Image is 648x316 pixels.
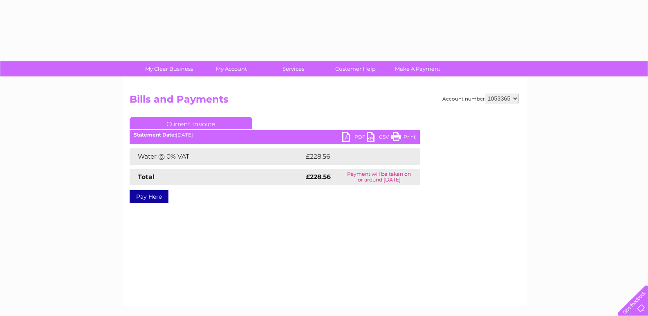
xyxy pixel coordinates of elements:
strong: Total [138,173,155,181]
a: Services [260,61,327,76]
td: Water @ 0% VAT [130,148,304,165]
a: Current Invoice [130,117,252,129]
b: Statement Date: [134,132,176,138]
h2: Bills and Payments [130,94,519,109]
td: Payment will be taken on or around [DATE] [339,169,420,185]
a: Pay Here [130,190,168,203]
strong: £228.56 [306,173,331,181]
a: Make A Payment [384,61,451,76]
a: Customer Help [322,61,389,76]
a: PDF [342,132,367,144]
div: Account number [442,94,519,103]
a: Print [391,132,416,144]
a: My Account [197,61,265,76]
td: £228.56 [304,148,406,165]
div: [DATE] [130,132,420,138]
a: CSV [367,132,391,144]
a: My Clear Business [135,61,203,76]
